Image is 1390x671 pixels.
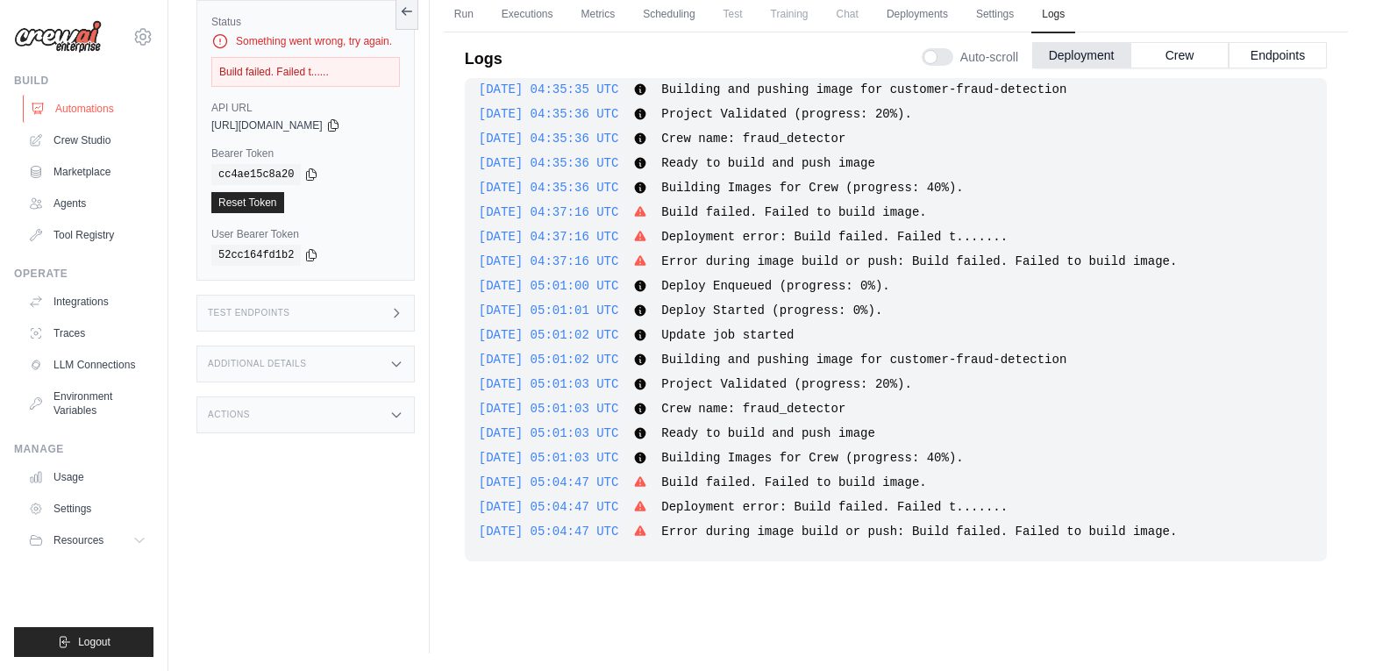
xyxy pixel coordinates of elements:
[1032,42,1130,68] button: Deployment
[479,279,619,293] span: [DATE] 05:01:00 UTC
[78,635,110,649] span: Logout
[23,95,155,123] a: Automations
[661,107,912,121] span: Project Validated (progress: 20%).
[21,319,153,347] a: Traces
[21,351,153,379] a: LLM Connections
[465,46,503,71] p: Logs
[211,118,323,132] span: [URL][DOMAIN_NAME]
[661,525,1177,539] span: Error during image build or push: Build failed. Failed to build image.
[479,181,619,195] span: [DATE] 04:35:36 UTC
[661,328,794,342] span: Update job started
[479,156,619,170] span: [DATE] 04:35:36 UTC
[479,525,619,539] span: [DATE] 05:04:47 UTC
[661,500,1008,514] span: Deployment error: Build failed. Failed t.......
[211,164,301,185] code: cc4ae15c8a20
[211,32,400,50] div: Something went wrong, try again.
[479,475,619,489] span: [DATE] 05:04:47 UTC
[479,132,619,146] span: [DATE] 04:35:36 UTC
[211,245,301,266] code: 52cc164fd1b2
[479,328,619,342] span: [DATE] 05:01:02 UTC
[661,156,875,170] span: Ready to build and push image
[479,107,619,121] span: [DATE] 04:35:36 UTC
[661,230,1008,244] span: Deployment error: Build failed. Failed t.......
[661,475,926,489] span: Build failed. Failed to build image.
[1130,42,1229,68] button: Crew
[14,627,153,657] button: Logout
[21,495,153,523] a: Settings
[211,192,284,213] a: Reset Token
[21,221,153,249] a: Tool Registry
[479,205,619,219] span: [DATE] 04:37:16 UTC
[661,254,1177,268] span: Error during image build or push: Build failed. Failed to build image.
[211,146,400,161] label: Bearer Token
[479,303,619,318] span: [DATE] 05:01:01 UTC
[479,353,619,367] span: [DATE] 05:01:02 UTC
[479,377,619,391] span: [DATE] 05:01:03 UTC
[14,20,102,54] img: Logo
[14,267,153,281] div: Operate
[208,308,290,318] h3: Test Endpoints
[14,74,153,88] div: Build
[211,227,400,241] label: User Bearer Token
[21,126,153,154] a: Crew Studio
[479,402,619,416] span: [DATE] 05:01:03 UTC
[14,442,153,456] div: Manage
[479,426,619,440] span: [DATE] 05:01:03 UTC
[1229,42,1327,68] button: Endpoints
[21,288,153,316] a: Integrations
[661,377,912,391] span: Project Validated (progress: 20%).
[211,15,400,29] label: Status
[208,410,250,420] h3: Actions
[21,463,153,491] a: Usage
[21,382,153,425] a: Environment Variables
[661,451,963,465] span: Building Images for Crew (progress: 40%).
[479,500,619,514] span: [DATE] 05:04:47 UTC
[479,82,619,96] span: [DATE] 04:35:35 UTC
[661,132,845,146] span: Crew name: fraud_detector
[479,451,619,465] span: [DATE] 05:01:03 UTC
[21,526,153,554] button: Resources
[21,158,153,186] a: Marketplace
[661,402,845,416] span: Crew name: fraud_detector
[208,359,306,369] h3: Additional Details
[211,101,400,115] label: API URL
[661,279,889,293] span: Deploy Enqueued (progress: 0%).
[661,205,926,219] span: Build failed. Failed to build image.
[960,48,1018,66] span: Auto-scroll
[21,189,153,218] a: Agents
[661,181,963,195] span: Building Images for Crew (progress: 40%).
[211,57,400,87] div: Build failed. Failed t......
[479,254,619,268] span: [DATE] 04:37:16 UTC
[661,426,875,440] span: Ready to build and push image
[661,82,1066,96] span: Building and pushing image for customer-fraud-detection
[53,533,103,547] span: Resources
[661,353,1066,367] span: Building and pushing image for customer-fraud-detection
[479,230,619,244] span: [DATE] 04:37:16 UTC
[661,303,882,318] span: Deploy Started (progress: 0%).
